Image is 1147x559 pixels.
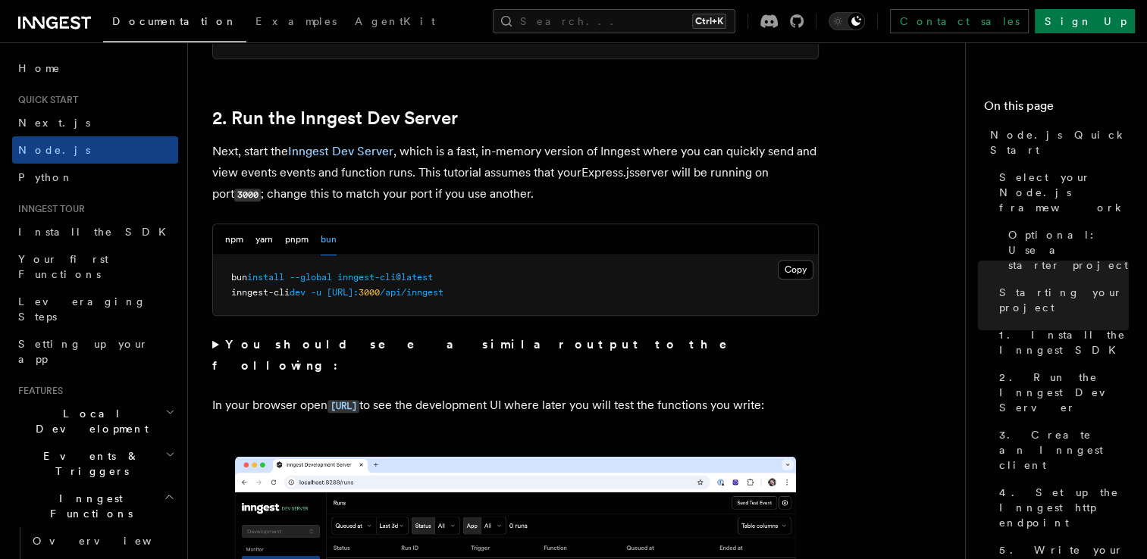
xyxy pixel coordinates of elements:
span: dev [290,287,306,298]
a: Python [12,164,178,191]
a: Overview [27,527,178,554]
summary: You should see a similar output to the following: [212,334,819,376]
span: Inngest tour [12,203,85,215]
a: [URL] [327,398,359,412]
div: Domain: [DOMAIN_NAME] [39,39,167,52]
span: Leveraging Steps [18,295,146,323]
a: Home [12,55,178,82]
span: Next.js [18,117,90,129]
button: bun [321,224,337,255]
span: Setting up your app [18,338,149,365]
button: npm [225,224,243,255]
span: Documentation [112,15,237,27]
span: Overview [33,535,189,547]
div: Keywords by Traffic [168,89,255,99]
a: Your first Functions [12,245,178,288]
span: Python [18,171,74,183]
a: Leveraging Steps [12,288,178,330]
span: Features [12,385,63,397]
kbd: Ctrl+K [692,14,726,29]
div: v 4.0.25 [42,24,74,36]
span: inngest-cli [231,287,290,298]
span: AgentKit [355,15,435,27]
span: Install the SDK [18,226,175,238]
a: Node.js [12,136,178,164]
img: logo_orange.svg [24,24,36,36]
p: Next, start the , which is a fast, in-memory version of Inngest where you can quickly send and vi... [212,141,819,205]
img: tab_keywords_by_traffic_grey.svg [151,88,163,100]
span: 2. Run the Inngest Dev Server [999,370,1129,415]
span: Starting your project [999,285,1129,315]
span: Optional: Use a starter project [1008,227,1129,273]
p: In your browser open to see the development UI where later you will test the functions you write: [212,395,819,417]
a: 4. Set up the Inngest http endpoint [993,479,1129,536]
span: Home [18,61,61,76]
a: AgentKit [346,5,444,41]
a: Starting your project [993,279,1129,321]
img: website_grey.svg [24,39,36,52]
span: Local Development [12,406,165,436]
button: Search...Ctrl+K [493,9,735,33]
span: -u [311,287,321,298]
button: Events & Triggers [12,442,178,485]
code: 3000 [234,189,261,201]
span: Node.js Quick Start [990,127,1129,158]
span: 4. Set up the Inngest http endpoint [999,485,1129,530]
a: Optional: Use a starter project [1002,221,1129,279]
a: 2. Run the Inngest Dev Server [212,108,458,129]
span: 1. Install the Inngest SDK [999,327,1129,358]
a: 2. Run the Inngest Dev Server [993,364,1129,421]
h4: On this page [984,97,1129,121]
div: Domain Overview [58,89,136,99]
button: Toggle dark mode [829,12,865,30]
a: 3. Create an Inngest client [993,421,1129,479]
span: Your first Functions [18,253,108,280]
span: [URL]: [327,287,359,298]
a: Contact sales [890,9,1029,33]
a: Node.js Quick Start [984,121,1129,164]
a: 1. Install the Inngest SDK [993,321,1129,364]
button: yarn [255,224,273,255]
a: Next.js [12,109,178,136]
strong: You should see a similar output to the following: [212,337,748,373]
span: --global [290,272,332,283]
img: tab_domain_overview_orange.svg [41,88,53,100]
a: Sign Up [1035,9,1135,33]
span: 3000 [359,287,380,298]
span: Events & Triggers [12,448,165,479]
span: inngest-cli@latest [337,272,433,283]
a: Select your Node.js framework [993,164,1129,221]
span: bun [231,272,247,283]
a: Setting up your app [12,330,178,373]
span: Examples [255,15,337,27]
span: Quick start [12,94,78,106]
code: [URL] [327,400,359,413]
button: Inngest Functions [12,485,178,527]
a: Documentation [103,5,246,42]
a: Inngest Dev Server [288,144,393,158]
a: Examples [246,5,346,41]
button: Local Development [12,400,178,442]
button: pnpm [285,224,309,255]
button: Copy [778,260,813,279]
span: Inngest Functions [12,491,164,521]
span: install [247,272,284,283]
span: Node.js [18,144,90,156]
span: /api/inngest [380,287,443,298]
span: Select your Node.js framework [999,170,1129,215]
span: 3. Create an Inngest client [999,427,1129,473]
a: Install the SDK [12,218,178,245]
